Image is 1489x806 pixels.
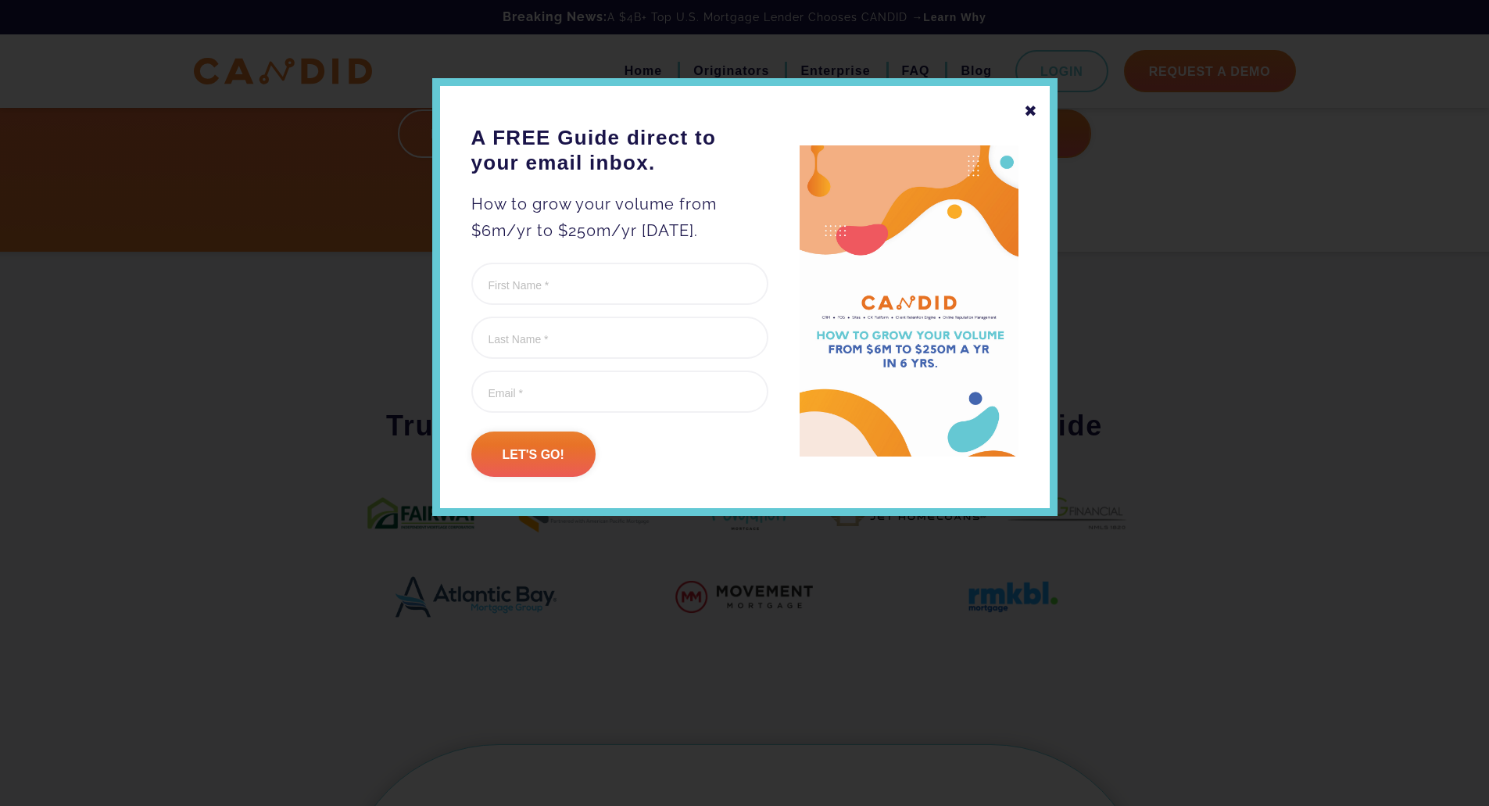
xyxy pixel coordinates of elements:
[471,317,768,359] input: Last Name *
[471,191,768,244] p: How to grow your volume from $6m/yr to $250m/yr [DATE].
[471,371,768,413] input: Email *
[1024,98,1038,124] div: ✖
[471,263,768,305] input: First Name *
[471,432,596,477] input: Let's go!
[471,125,768,175] h3: A FREE Guide direct to your email inbox.
[800,145,1018,457] img: A FREE Guide direct to your email inbox.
